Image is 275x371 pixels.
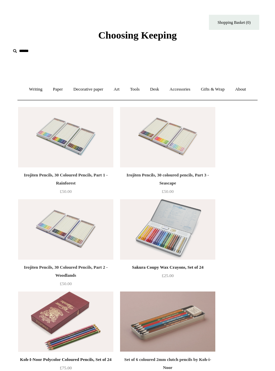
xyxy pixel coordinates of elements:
a: Irojiten Pencils, 30 coloured pencils, Part 3 - Seascape Irojiten Pencils, 30 coloured pencils, P... [120,107,215,167]
a: Set of 6 coloured 2mm clutch pencils by Koh-i-Noor Set of 6 coloured 2mm clutch pencils by Koh-i-... [120,291,215,352]
a: Gifts & Wrap [196,81,229,98]
a: Choosing Keeping [98,35,177,40]
a: Accessories [165,81,195,98]
img: Sakura Coupy Wax Crayons, Set of 24 [120,199,215,260]
a: Irojiten Pencils, 30 Coloured Pencils, Part 1 - Rainforest Irojiten Pencils, 30 Coloured Pencils,... [18,107,113,167]
a: Irojiten Pencils, 30 Coloured Pencils, Part 1 - Rainforest £50.00 [18,171,113,199]
a: Shopping Basket (0) [209,15,259,30]
a: Desk [146,81,164,98]
a: Writing [24,81,47,98]
img: Irojiten Pencils, 30 coloured pencils, Part 3 - Seascape [120,107,215,167]
a: Decorative paper [69,81,108,98]
span: £75.00 [60,365,72,370]
a: Tools [125,81,145,98]
img: Irojiten Pencils, 30 Coloured Pencils, Part 2 - Woodlands [18,199,113,260]
a: About [230,81,251,98]
span: £50.00 [60,281,72,286]
img: Irojiten Pencils, 30 Coloured Pencils, Part 1 - Rainforest [18,107,113,167]
div: Irojiten Pencils, 30 coloured pencils, Part 3 - Seascape [122,171,214,187]
div: Sakura Coupy Wax Crayons, Set of 24 [122,263,214,271]
span: £50.00 [162,189,174,194]
a: Paper [48,81,68,98]
span: £25.00 [162,273,174,278]
div: Koh-I-Noor Polycolor Coloured Pencils, Set of 24 [20,356,112,364]
a: Art [109,81,124,98]
a: Koh-I-Noor Polycolor Coloured Pencils, Set of 24 Koh-I-Noor Polycolor Coloured Pencils, Set of 24 [18,291,113,352]
span: Choosing Keeping [98,30,177,41]
img: Set of 6 coloured 2mm clutch pencils by Koh-i-Noor [120,291,215,352]
span: £50.00 [60,189,72,194]
a: Irojiten Pencils, 30 Coloured Pencils, Part 2 - Woodlands £50.00 [18,263,113,291]
a: Sakura Coupy Wax Crayons, Set of 24 Sakura Coupy Wax Crayons, Set of 24 [120,199,215,260]
a: Irojiten Pencils, 30 Coloured Pencils, Part 2 - Woodlands Irojiten Pencils, 30 Coloured Pencils, ... [18,199,113,260]
a: Sakura Coupy Wax Crayons, Set of 24 £25.00 [120,263,215,291]
div: Irojiten Pencils, 30 Coloured Pencils, Part 2 - Woodlands [20,263,112,279]
img: Koh-I-Noor Polycolor Coloured Pencils, Set of 24 [18,291,113,352]
a: Irojiten Pencils, 30 coloured pencils, Part 3 - Seascape £50.00 [120,171,215,199]
div: Irojiten Pencils, 30 Coloured Pencils, Part 1 - Rainforest [20,171,112,187]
